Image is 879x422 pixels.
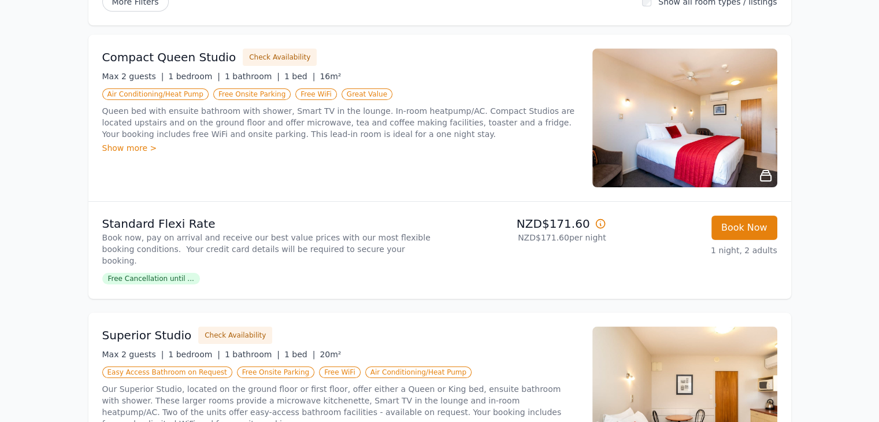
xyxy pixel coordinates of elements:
[320,350,341,359] span: 20m²
[711,216,777,240] button: Book Now
[102,49,236,65] h3: Compact Queen Studio
[295,88,337,100] span: Free WiFi
[342,88,392,100] span: Great Value
[102,142,578,154] div: Show more >
[615,245,777,256] p: 1 night, 2 adults
[225,72,280,81] span: 1 bathroom |
[102,105,578,140] p: Queen bed with ensuite bathroom with shower, Smart TV in the lounge. In-room heatpump/AC. Compact...
[102,350,164,359] span: Max 2 guests |
[284,72,315,81] span: 1 bed |
[102,216,435,232] p: Standard Flexi Rate
[102,72,164,81] span: Max 2 guests |
[102,232,435,266] p: Book now, pay on arrival and receive our best value prices with our most flexible booking conditi...
[243,49,317,66] button: Check Availability
[237,367,314,378] span: Free Onsite Parking
[320,72,341,81] span: 16m²
[102,367,232,378] span: Easy Access Bathroom on Request
[319,367,361,378] span: Free WiFi
[168,350,220,359] span: 1 bedroom |
[225,350,280,359] span: 1 bathroom |
[102,273,200,284] span: Free Cancellation until ...
[444,216,606,232] p: NZD$171.60
[168,72,220,81] span: 1 bedroom |
[102,327,192,343] h3: Superior Studio
[444,232,606,243] p: NZD$171.60 per night
[365,367,472,378] span: Air Conditioning/Heat Pump
[213,88,291,100] span: Free Onsite Parking
[198,327,272,344] button: Check Availability
[102,88,209,100] span: Air Conditioning/Heat Pump
[284,350,315,359] span: 1 bed |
